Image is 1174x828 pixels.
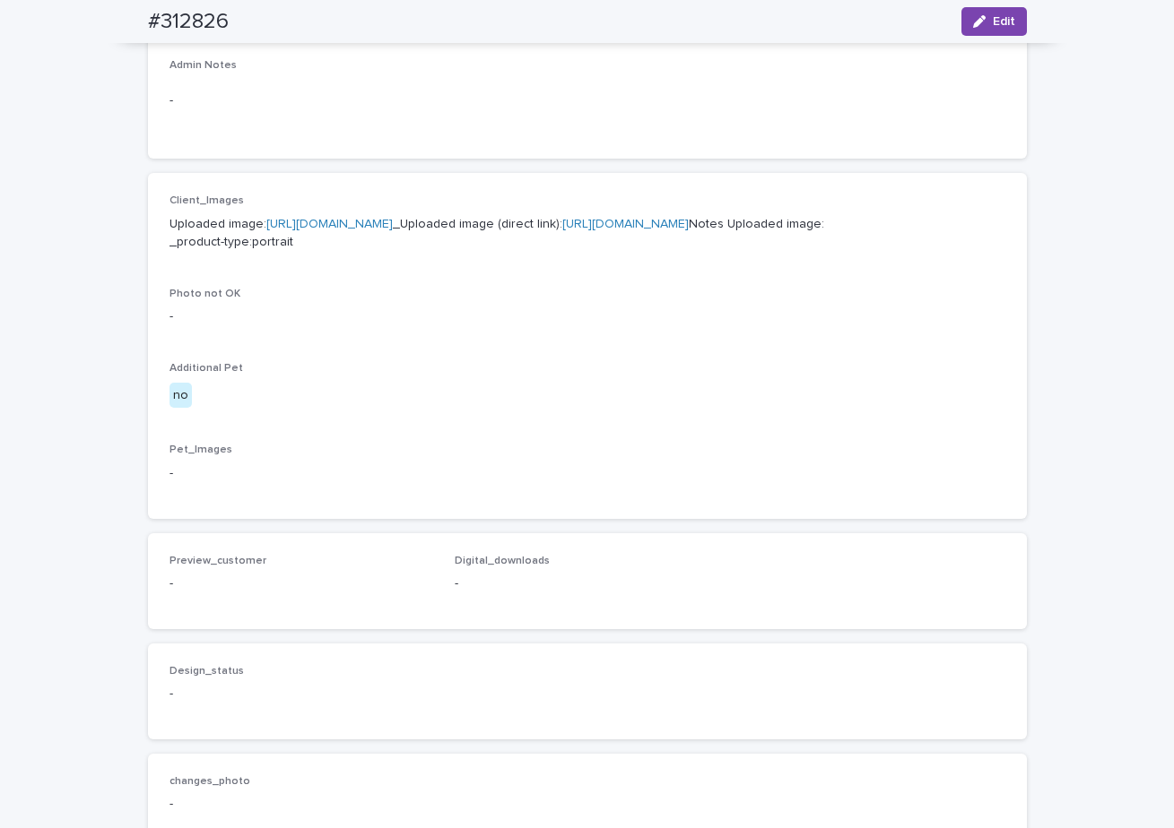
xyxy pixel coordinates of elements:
span: Photo not OK [170,289,240,299]
span: Preview_customer [170,556,266,566]
a: [URL][DOMAIN_NAME] [266,218,393,230]
span: Digital_downloads [455,556,550,566]
p: - [170,464,1005,483]
button: Edit [961,7,1027,36]
span: Admin Notes [170,60,237,71]
p: - [170,685,434,703]
p: - [170,307,1005,326]
p: - [455,574,719,593]
span: Design_status [170,666,244,677]
p: - [170,795,1005,814]
h2: #312826 [148,9,229,35]
span: Pet_Images [170,444,232,455]
p: Uploaded image: _Uploaded image (direct link): Notes Uploaded image: _product-type:portrait [170,215,1005,253]
span: Additional Pet [170,363,243,374]
span: Edit [993,15,1015,28]
p: - [170,574,434,593]
span: Client_Images [170,195,244,206]
div: no [170,383,192,409]
span: changes_photo [170,776,250,787]
p: - [170,91,1005,110]
a: [URL][DOMAIN_NAME] [562,218,689,230]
